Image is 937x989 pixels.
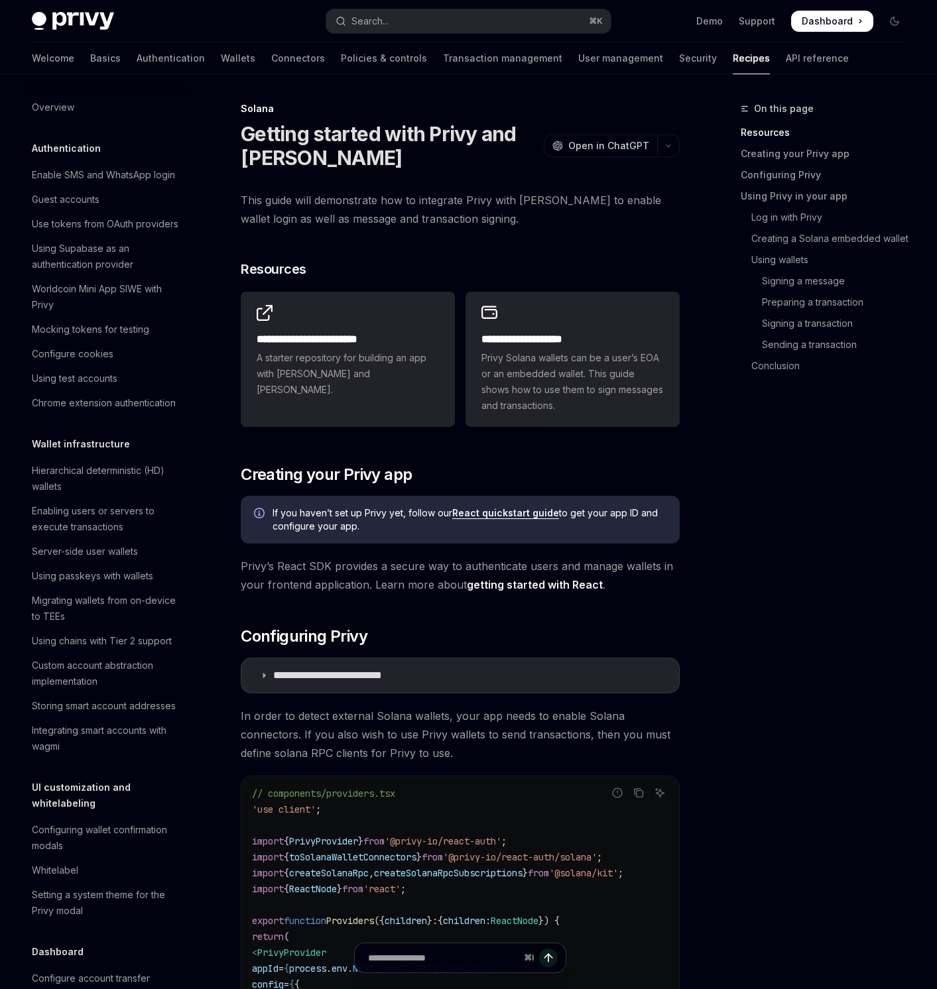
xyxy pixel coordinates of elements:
[284,851,289,863] span: {
[241,191,680,228] span: This guide will demonstrate how to integrate Privy with [PERSON_NAME] to enable wallet login as w...
[21,391,191,415] a: Chrome extension authentication
[786,42,849,74] a: API reference
[32,593,183,624] div: Migrating wallets from on-device to TEEs
[443,915,485,927] span: children
[466,292,680,427] a: **** **** **** *****Privy Solana wallets can be a user’s EOA or an embedded wallet. This guide sh...
[467,578,603,592] a: getting started with React
[609,784,626,801] button: Report incorrect code
[241,122,538,170] h1: Getting started with Privy and [PERSON_NAME]
[21,883,191,923] a: Setting a system theme for the Privy modal
[32,12,114,30] img: dark logo
[337,883,342,895] span: }
[452,507,559,519] a: React quickstart guide
[501,835,507,847] span: ;
[32,780,191,811] h5: UI customization and whitelabeling
[741,334,916,355] a: Sending a transaction
[21,564,191,588] a: Using passkeys with wallets
[241,464,412,485] span: Creating your Privy app
[252,867,284,879] span: import
[427,915,432,927] span: }
[32,371,117,386] div: Using test accounts
[21,719,191,758] a: Integrating smart accounts with wagmi
[741,228,916,249] a: Creating a Solana embedded wallet
[21,629,191,653] a: Using chains with Tier 2 support
[363,883,401,895] span: 'react'
[341,42,427,74] a: Policies & controls
[741,122,916,143] a: Resources
[32,862,78,878] div: Whitelabel
[32,281,183,313] div: Worldcoin Mini App SIWE with Privy
[416,851,422,863] span: }
[21,818,191,858] a: Configuring wallet confirmation modals
[137,42,205,74] a: Authentication
[32,503,183,535] div: Enabling users or servers to execute transactions
[578,42,663,74] a: User management
[289,867,369,879] span: createSolanaRpc
[523,867,528,879] span: }
[342,883,363,895] span: from
[791,11,873,32] a: Dashboard
[284,883,289,895] span: {
[401,883,406,895] span: ;
[284,931,289,943] span: (
[221,42,255,74] a: Wallets
[32,167,175,183] div: Enable SMS and WhatsApp login
[351,13,389,29] div: Search...
[271,42,325,74] a: Connectors
[630,784,647,801] button: Copy the contents from the code block
[241,260,306,278] span: Resources
[316,803,321,815] span: ;
[438,915,443,927] span: {
[21,318,191,341] a: Mocking tokens for testing
[443,851,597,863] span: '@privy-io/react-auth/solana'
[696,15,723,28] a: Demo
[385,915,427,927] span: children
[90,42,121,74] a: Basics
[241,707,680,762] span: In order to detect external Solana wallets, your app needs to enable Solana connectors. If you al...
[884,11,905,32] button: Toggle dark mode
[289,835,358,847] span: PrivyProvider
[32,99,74,115] div: Overview
[741,313,916,334] a: Signing a transaction
[284,915,326,927] span: function
[21,95,191,119] a: Overview
[741,186,916,207] a: Using Privy in your app
[32,544,138,559] div: Server-side user wallets
[21,342,191,366] a: Configure cookies
[754,101,814,117] span: On this page
[252,915,284,927] span: export
[32,698,176,714] div: Storing smart account addresses
[32,321,149,337] div: Mocking tokens for testing
[374,915,385,927] span: ({
[422,851,443,863] span: from
[374,867,523,879] span: createSolanaRpcSubscriptions
[21,367,191,390] a: Using test accounts
[741,270,916,292] a: Signing a message
[528,867,549,879] span: from
[385,835,501,847] span: '@privy-io/react-auth'
[32,395,176,411] div: Chrome extension authentication
[369,867,374,879] span: ,
[741,143,916,164] a: Creating your Privy app
[538,915,560,927] span: }) {
[273,506,666,533] span: If you haven’t set up Privy yet, follow our to get your app ID and configure your app.
[326,915,374,927] span: Providers
[32,970,150,986] div: Configure account transfer
[284,867,289,879] span: {
[363,835,385,847] span: from
[241,102,680,115] div: Solana
[651,784,668,801] button: Ask AI
[21,277,191,317] a: Worldcoin Mini App SIWE with Privy
[252,851,284,863] span: import
[252,835,284,847] span: import
[568,139,649,152] span: Open in ChatGPT
[544,135,657,157] button: Open in ChatGPT
[284,835,289,847] span: {
[32,633,172,649] div: Using chains with Tier 2 support
[21,499,191,539] a: Enabling users or servers to execute transactions
[32,192,99,207] div: Guest accounts
[21,654,191,693] a: Custom account abstraction implementation
[21,694,191,718] a: Storing smart account addresses
[539,949,558,967] button: Send message
[481,350,664,414] span: Privy Solana wallets can be a user’s EOA or an embedded wallet. This guide shows how to use them ...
